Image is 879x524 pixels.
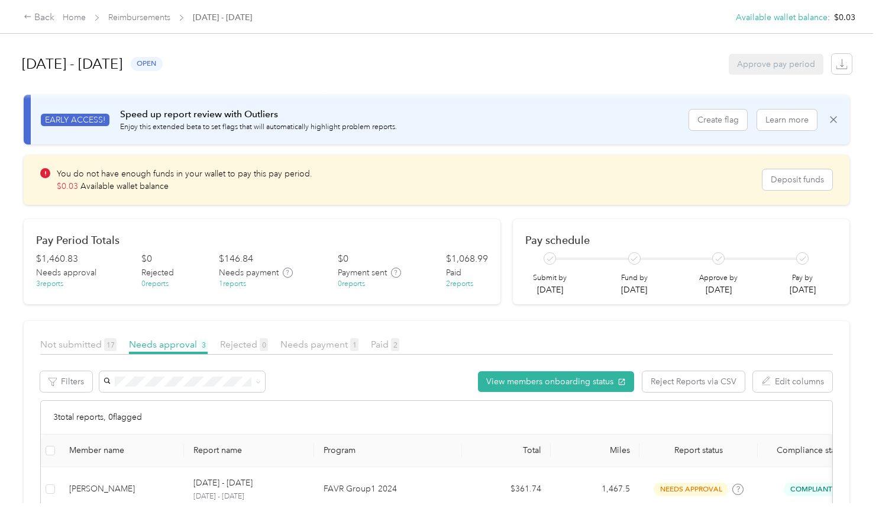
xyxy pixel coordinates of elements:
[533,273,567,284] p: Submit by
[63,12,86,22] a: Home
[699,284,738,296] p: [DATE]
[184,435,314,467] th: Report name
[41,401,832,435] div: 3 total reports, 0 flagged
[338,252,348,266] div: $ 0
[391,338,399,351] span: 2
[753,371,832,392] button: Edit columns
[193,11,252,24] span: [DATE] - [DATE]
[220,339,268,350] span: Rejected
[36,266,96,279] span: Needs approval
[120,122,397,133] p: Enjoy this extended beta to set flags that will automatically highlight problem reports.
[813,458,879,524] iframe: Everlance-gr Chat Button Frame
[350,338,358,351] span: 1
[767,445,855,455] span: Compliance status
[525,234,837,246] h2: Pay schedule
[219,279,246,290] div: 1 reports
[199,338,208,351] span: 3
[219,266,279,279] span: Needs payment
[219,252,253,266] div: $ 146.84
[129,339,208,350] span: Needs approval
[141,252,152,266] div: $ 0
[446,266,461,279] span: Paid
[371,339,399,350] span: Paid
[533,284,567,296] p: [DATE]
[120,107,397,122] p: Speed up report review with Outliers
[108,12,170,22] a: Reimbursements
[446,279,473,290] div: 2 reports
[36,234,488,246] h2: Pay Period Totals
[22,50,122,78] h1: [DATE] - [DATE]
[762,169,832,190] button: Deposit funds
[649,445,748,455] span: Report status
[462,467,551,512] td: $361.74
[689,110,747,130] button: Create flag
[60,435,184,467] th: Member name
[790,273,816,284] p: Pay by
[790,284,816,296] p: [DATE]
[69,483,174,496] div: [PERSON_NAME]
[834,11,855,24] span: $0.03
[642,371,745,392] button: Reject Reports via CSV
[80,181,169,191] span: Available wallet balance
[69,445,174,455] div: Member name
[736,11,828,24] button: Available wallet balance
[260,338,268,351] span: 0
[24,11,54,25] div: Back
[699,273,738,284] p: Approve by
[654,483,728,496] span: needs approval
[104,338,117,351] span: 17
[57,181,78,191] span: $ 0.03
[551,467,639,512] td: 1,467.5
[828,11,830,24] span: :
[131,57,163,70] span: open
[784,483,838,496] span: Compliant
[193,491,305,502] p: [DATE] - [DATE]
[621,284,648,296] p: [DATE]
[280,339,358,350] span: Needs payment
[36,252,78,266] div: $ 1,460.83
[757,110,817,130] button: Learn more
[560,445,630,455] div: Miles
[314,435,462,467] th: Program
[57,168,312,180] p: You do not have enough funds in your wallet to pay this pay period.
[471,445,541,455] div: Total
[141,266,174,279] span: Rejected
[36,279,63,290] div: 3 reports
[338,266,387,279] span: Payment sent
[40,371,92,392] button: Filters
[621,273,648,284] p: Fund by
[324,483,453,496] p: FAVR Group1 2024
[193,477,253,490] p: [DATE] - [DATE]
[314,467,462,512] td: FAVR Group1 2024
[446,252,488,266] div: $ 1,068.99
[478,371,634,392] button: View members onboarding status
[141,279,169,290] div: 0 reports
[41,114,109,126] span: EARLY ACCESS!
[40,339,117,350] span: Not submitted
[338,279,365,290] div: 0 reports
